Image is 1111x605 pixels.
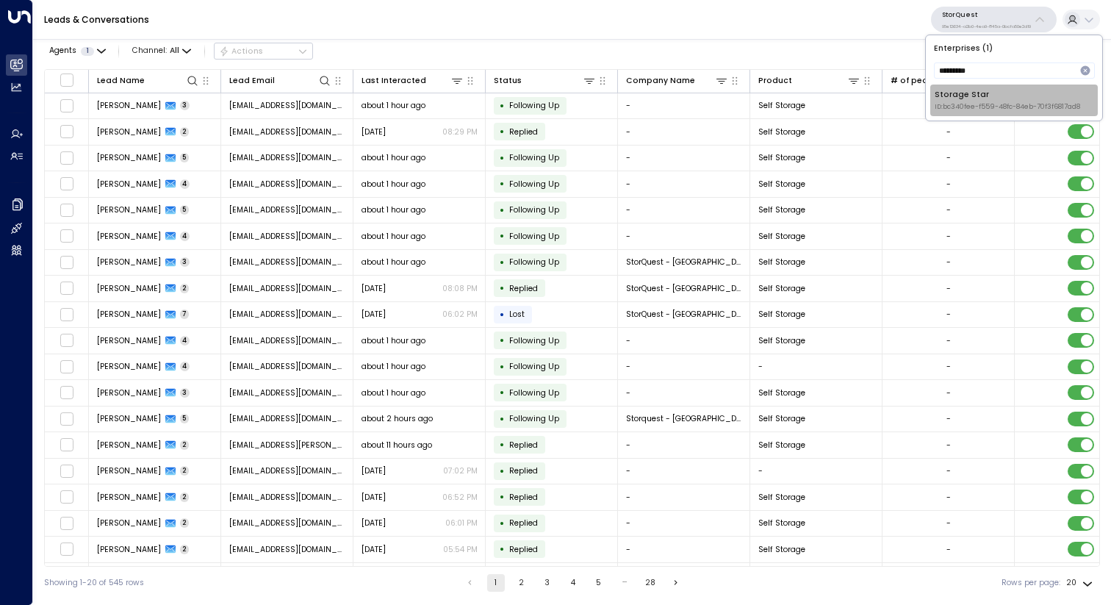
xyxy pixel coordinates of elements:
div: - [946,544,951,555]
div: • [500,122,505,141]
div: • [500,279,505,298]
span: Toggle select row [60,386,73,400]
span: Toggle select row [60,229,73,243]
div: - [946,440,951,451]
span: mashed@outlook.com [229,465,345,476]
span: cjoyalcoupons@gmail.com [229,309,345,320]
span: Mark Ashley [97,465,161,476]
div: • [500,174,505,193]
span: Krystal Carpenter [97,204,161,215]
span: Toggle select row [60,99,73,112]
span: Yesterday [362,283,386,294]
span: ingie.salib@my.com [229,440,345,451]
span: Sep 02, 2025 [362,126,386,137]
span: Self Storage [758,518,805,529]
p: 95e12634-a2b0-4ea9-845a-0bcfa50e2d19 [942,24,1031,29]
span: 3 [180,101,190,110]
span: Toggle select row [60,516,73,530]
p: StorQuest [942,10,1031,19]
div: Status [494,74,522,87]
span: Toggle select row [60,151,73,165]
span: Toggle select row [60,177,73,191]
div: Company Name [626,74,695,87]
div: - [946,361,951,372]
span: ID: bc340fee-f559-48fc-84eb-70f3f6817ad8 [935,102,1080,112]
span: Replied [509,492,538,503]
span: about 1 hour ago [362,361,425,372]
div: Company Name [626,74,729,87]
td: - [618,432,750,458]
span: about 1 hour ago [362,204,425,215]
td: - [618,119,750,145]
span: about 2 hours ago [362,413,433,424]
span: StorQuest - Tampa/Manhattan [626,283,742,294]
span: 5 [180,205,190,215]
p: 08:08 PM [442,283,478,294]
span: William Harvest [97,387,161,398]
div: Storage Star [935,89,1080,112]
span: John Doe [97,361,161,372]
span: Self Storage [758,309,805,320]
nav: pagination navigation [461,574,686,592]
div: # of people [891,74,941,87]
div: • [500,409,505,429]
span: Self Storage [758,100,805,111]
td: - [618,146,750,171]
span: about 1 hour ago [362,231,425,242]
div: Product [758,74,792,87]
span: Toggle select row [60,334,73,348]
span: Christopher Lorenzana [97,413,161,424]
td: - [750,459,882,484]
td: - [618,223,750,249]
div: - [946,257,951,268]
span: 2 [180,440,190,450]
span: Following Up [509,387,559,398]
span: Charisma Dean [97,179,161,190]
div: … [616,574,633,592]
div: - [946,283,951,294]
span: StorQuest - Tampa/Manhattan [626,309,742,320]
div: • [500,462,505,481]
p: 06:52 PM [442,492,478,503]
span: ponoboy777@gmail.com [229,231,345,242]
span: Self Storage [758,126,805,137]
span: 2 [180,284,190,293]
p: 07:02 PM [443,465,478,476]
div: • [500,487,505,506]
span: 2 [180,493,190,502]
div: - [946,387,951,398]
span: Self Storage [758,387,805,398]
div: - [946,126,951,137]
div: • [500,540,505,559]
span: Toggle select all [60,73,73,87]
button: Go to page 2 [513,574,531,592]
div: Last Interacted [362,74,464,87]
div: • [500,435,505,454]
span: Toggle select row [60,282,73,296]
div: • [500,148,505,168]
div: - [946,413,951,424]
span: Following Up [509,335,559,346]
p: 06:02 PM [442,309,478,320]
span: StorQuest - Tampa/Manhattan [626,257,742,268]
span: Replied [509,544,538,555]
p: 08:29 PM [442,126,478,137]
div: • [500,383,505,402]
span: productupdates@storable.com [229,361,345,372]
span: cjoyalcoupons@gmail.com [229,257,345,268]
td: - [618,93,750,119]
div: - [946,492,951,503]
span: Following Up [509,257,559,268]
span: Yesterday [362,544,386,555]
span: Self Storage [758,257,805,268]
span: Agents [49,47,76,55]
button: Actions [214,43,313,60]
div: • [500,96,505,115]
button: Go to next page [667,574,685,592]
a: Leads & Conversations [44,13,149,26]
label: Rows per page: [1002,577,1060,589]
span: Toggle select row [60,543,73,556]
span: DETRIA ANA SMITHE [97,152,161,163]
span: Kaleigh Jozwiak [97,492,161,503]
span: 4 [180,336,190,346]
